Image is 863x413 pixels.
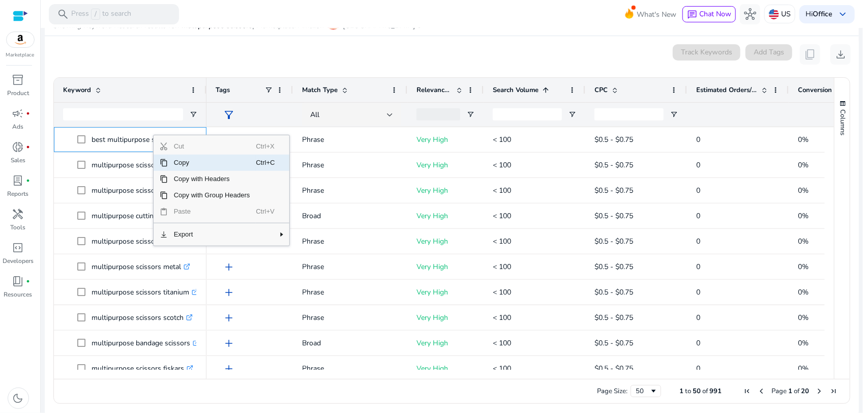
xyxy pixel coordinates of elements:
[7,32,34,47] img: amazon.svg
[416,155,474,175] p: Very High
[466,110,474,119] button: Open Filter Menu
[740,4,760,24] button: hub
[788,387,792,396] span: 1
[302,155,398,175] p: Phrase
[416,282,474,303] p: Very High
[568,110,576,119] button: Open Filter Menu
[743,387,751,395] div: First Page
[709,387,722,396] span: 991
[493,313,511,322] span: < 100
[798,186,809,195] span: 0%
[696,313,700,322] span: 0
[687,10,697,20] span: chat
[597,387,628,396] div: Page Size:
[223,235,235,248] span: add
[682,6,736,22] button: chatChat Now
[493,237,511,246] span: < 100
[696,211,700,221] span: 0
[168,138,256,155] span: Cut
[223,312,235,324] span: add
[696,287,700,297] span: 0
[769,9,779,19] img: us.svg
[12,141,24,153] span: donut_small
[493,135,511,144] span: < 100
[416,205,474,226] p: Very High
[493,338,511,348] span: < 100
[798,364,809,373] span: 0%
[696,364,700,373] span: 0
[8,189,29,198] p: Reports
[699,9,731,19] span: Chat Now
[798,313,809,322] span: 0%
[416,180,474,201] p: Very High
[594,364,633,373] span: $0.5 - $0.75
[594,108,664,121] input: CPC Filter Input
[12,74,24,86] span: inventory_2
[835,48,847,61] span: download
[26,179,31,183] span: fiber_manual_record
[7,88,29,98] p: Product
[594,287,633,297] span: $0.5 - $0.75
[223,337,235,349] span: add
[493,85,539,95] span: Search Volume
[168,171,256,187] span: Copy with Headers
[92,282,198,303] p: multipurpose scissors titanium
[12,208,24,220] span: handyman
[416,129,474,150] p: Very High
[57,8,69,20] span: search
[168,226,256,243] span: Export
[256,138,278,155] span: Ctrl+X
[493,186,511,195] span: < 100
[798,85,848,95] span: Conversion Rate
[4,290,33,299] p: Resources
[63,85,91,95] span: Keyword
[416,231,474,252] p: Very High
[256,203,278,220] span: Ctrl+V
[794,387,799,396] span: of
[302,358,398,379] p: Phrase
[92,358,193,379] p: multipurpose scissors fiskars
[416,358,474,379] p: Very High
[92,155,182,175] p: multipurpose scissors set
[493,211,511,221] span: < 100
[801,387,809,396] span: 20
[815,387,823,395] div: Next Page
[838,109,847,135] span: Columns
[594,211,633,221] span: $0.5 - $0.75
[696,186,700,195] span: 0
[223,134,235,146] span: add
[416,333,474,353] p: Very High
[12,275,24,287] span: book_4
[636,387,649,396] div: 50
[223,363,235,375] span: add
[829,387,838,395] div: Last Page
[594,186,633,195] span: $0.5 - $0.75
[679,387,683,396] span: 1
[696,262,700,272] span: 0
[493,108,562,121] input: Search Volume Filter Input
[416,307,474,328] p: Very High
[798,237,809,246] span: 0%
[798,211,809,221] span: 0%
[92,231,189,252] p: multipurpose scissors black
[302,129,398,150] p: Phrase
[12,174,24,187] span: lab_profile
[26,279,31,283] span: fiber_manual_record
[11,223,26,232] p: Tools
[813,9,832,19] b: Office
[168,203,256,220] span: Paste
[302,231,398,252] p: Phrase
[63,108,183,121] input: Keyword Filter Input
[13,122,24,131] p: Ads
[493,262,511,272] span: < 100
[696,160,700,170] span: 0
[223,109,235,121] span: filter_alt
[92,333,199,353] p: multipurpose bandage scissors
[11,156,25,165] p: Sales
[310,110,319,120] span: All
[302,256,398,277] p: Phrase
[302,282,398,303] p: Phrase
[493,364,511,373] span: < 100
[26,111,31,115] span: fiber_manual_record
[493,287,511,297] span: < 100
